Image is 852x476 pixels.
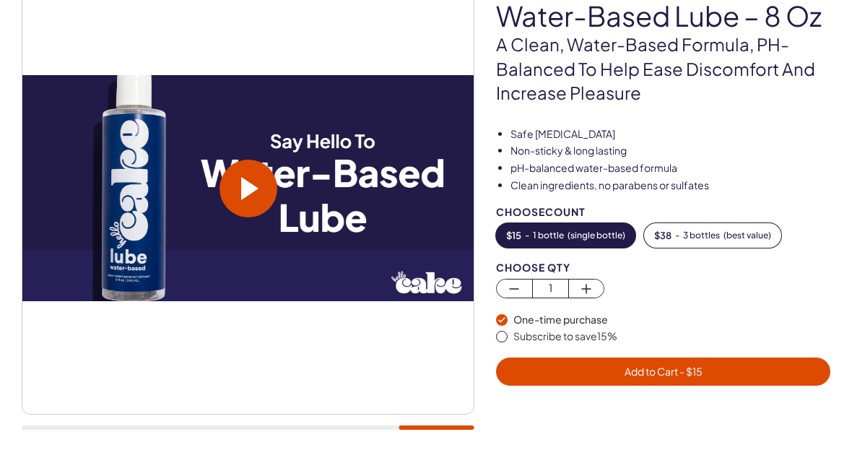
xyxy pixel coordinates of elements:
p: A clean, water-based formula, pH-balanced to help ease discomfort and increase pleasure [496,33,830,105]
h1: Water-Based Lube – 8 oz [496,1,830,31]
button: Add to Cart - $15 [496,358,830,386]
span: Add to Cart [625,365,703,378]
li: Safe [MEDICAL_DATA] [510,127,830,142]
span: 1 bottle [533,230,564,241]
div: Choose Count [496,207,830,217]
span: - $ 15 [678,365,703,378]
li: Non-sticky & long lasting [510,144,830,158]
span: 3 bottles [683,230,720,241]
span: $ 38 [654,230,671,241]
div: Choose Qty [496,262,830,273]
button: - [496,223,635,248]
button: - [644,223,781,248]
li: pH-balanced water-based formula [510,161,830,176]
li: Clean ingredients, no parabens or sulfates [510,178,830,193]
span: ( single bottle ) [568,230,625,241]
div: One-time purchase [513,313,830,327]
span: $ 15 [506,230,521,241]
span: 1 [533,280,568,296]
div: Subscribe to save 15 % [513,329,830,344]
span: ( best value ) [723,230,771,241]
